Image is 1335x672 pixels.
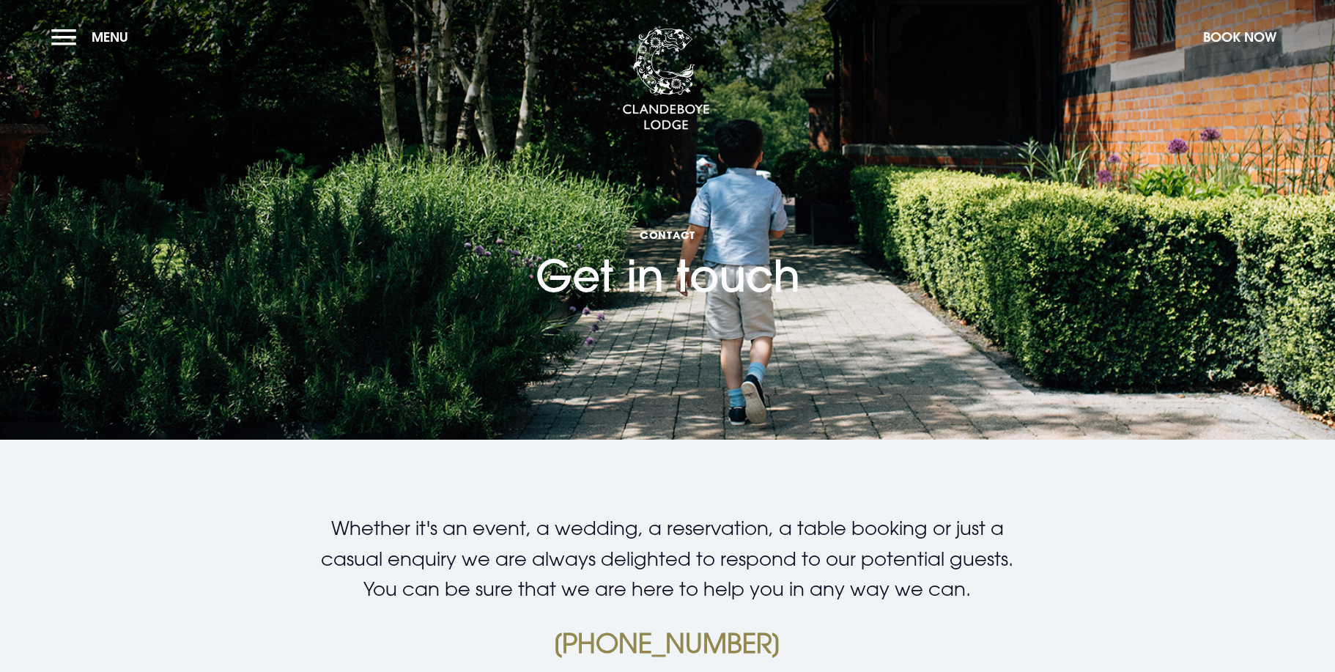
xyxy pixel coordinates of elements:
[536,228,800,242] span: Contact
[536,145,800,302] h1: Get in touch
[51,21,136,53] button: Menu
[1196,21,1284,53] button: Book Now
[622,29,710,131] img: Clandeboye Lodge
[552,627,782,659] a: [PHONE_NUMBER]
[92,29,128,45] span: Menu
[319,513,1016,605] p: Whether it's an event, a wedding, a reservation, a table booking or just a casual enquiry we are ...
